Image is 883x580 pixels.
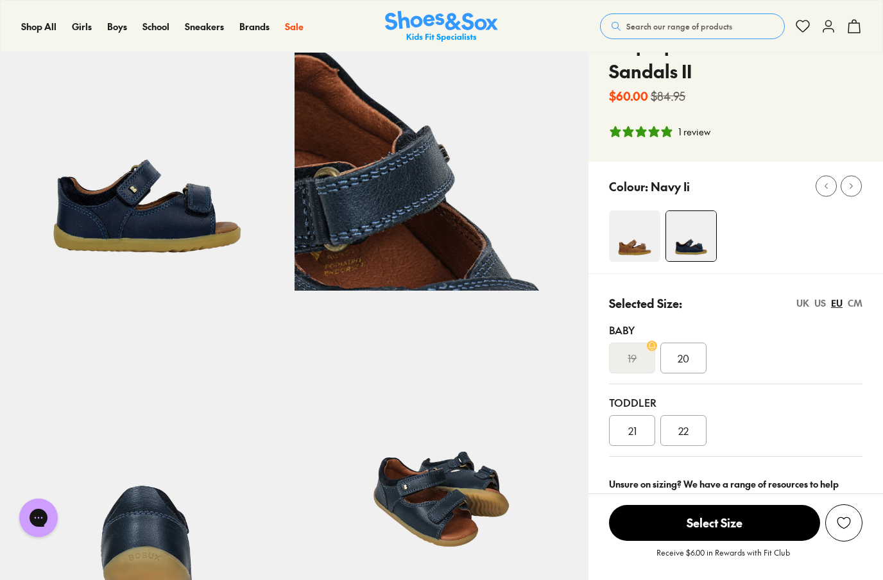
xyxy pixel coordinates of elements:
a: Shoes & Sox [385,11,498,42]
img: 4-251062_1 [609,210,660,262]
div: 1 review [678,125,710,139]
div: EU [831,296,843,310]
a: Girls [72,20,92,33]
p: Navy Ii [651,178,690,195]
div: Unsure on sizing? We have a range of resources to help [609,477,862,491]
button: Search our range of products [600,13,785,39]
button: 5 stars, 1 ratings [609,125,710,139]
span: 22 [678,423,689,438]
div: UK [796,296,809,310]
div: Toddler [609,395,862,410]
span: Search our range of products [626,21,732,32]
b: $60.00 [609,87,648,105]
iframe: Gorgias live chat messenger [13,494,64,542]
a: Sale [285,20,304,33]
span: Select Size [609,505,820,541]
button: Add to Wishlist [825,504,862,542]
img: 4-251057_1 [666,211,716,261]
a: Brands [239,20,270,33]
div: CM [848,296,862,310]
a: Boys [107,20,127,33]
div: US [814,296,826,310]
span: 21 [628,423,637,438]
a: Sneakers [185,20,224,33]
s: $84.95 [651,87,685,105]
span: 20 [678,350,689,366]
a: School [142,20,169,33]
s: 19 [628,350,637,366]
h4: Step Up Driftwood Sandals II [609,31,811,85]
p: Colour: [609,178,648,195]
img: SNS_Logo_Responsive.svg [385,11,498,42]
a: Shop All [21,20,56,33]
button: Select Size [609,504,820,542]
p: Selected Size: [609,294,682,312]
div: Baby [609,322,862,337]
p: Receive $6.00 in Rewards with Fit Club [656,547,790,570]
